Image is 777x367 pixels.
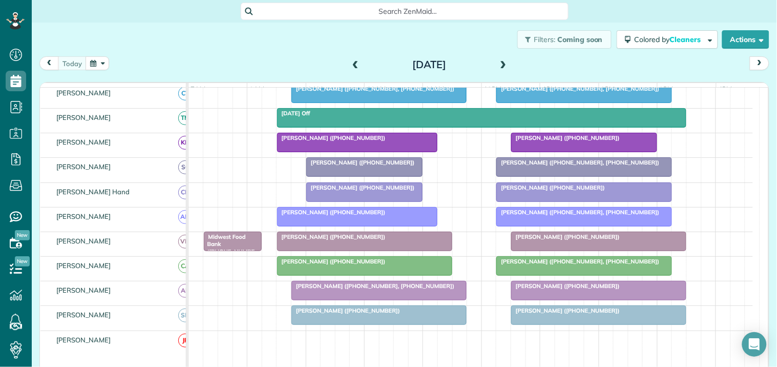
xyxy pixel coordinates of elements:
span: CH [178,186,192,199]
button: Actions [722,30,769,49]
span: [PERSON_NAME] ([PHONE_NUMBER]) [306,159,415,166]
span: [PERSON_NAME] [54,212,113,220]
span: Filters: [534,35,556,44]
span: [PERSON_NAME] Hand [54,188,132,196]
span: SC [178,160,192,174]
span: [PERSON_NAME] ([PHONE_NUMBER]) [511,233,620,240]
span: [PERSON_NAME] ([PHONE_NUMBER]) [511,307,620,314]
span: [PERSON_NAME] ([PHONE_NUMBER]) [277,258,386,265]
span: AH [178,284,192,298]
span: [PERSON_NAME] ([PHONE_NUMBER], [PHONE_NUMBER]) [496,258,660,265]
span: JP [178,334,192,348]
span: 9am [306,85,325,93]
span: [PERSON_NAME] ([PHONE_NUMBER]) [496,184,605,191]
span: [PERSON_NAME] [54,336,113,344]
span: CT [178,87,192,100]
span: [PERSON_NAME] ([PHONE_NUMBER]) [277,209,386,216]
span: 8am [247,85,266,93]
span: [PERSON_NAME] ([PHONE_NUMBER]) [511,282,620,290]
span: [PERSON_NAME] [54,286,113,294]
span: 4pm [717,85,734,93]
span: [PERSON_NAME] ([PHONE_NUMBER], [PHONE_NUMBER]) [291,85,455,92]
span: Cleaners [670,35,703,44]
span: [PERSON_NAME] [54,89,113,97]
span: Colored by [635,35,705,44]
span: New [15,256,30,267]
span: [PERSON_NAME] ([PHONE_NUMBER], [PHONE_NUMBER]) [291,282,455,290]
span: 11am [423,85,446,93]
span: SM [178,309,192,322]
button: today [58,56,87,70]
span: [PERSON_NAME] ([PHONE_NUMBER]) [306,184,415,191]
span: TM [178,111,192,125]
span: [PERSON_NAME] ([PHONE_NUMBER]) [277,233,386,240]
span: [PERSON_NAME] [54,138,113,146]
span: [DATE] Off [277,110,311,117]
span: [PERSON_NAME] ([PHONE_NUMBER]) [291,307,401,314]
span: [PERSON_NAME] ([PHONE_NUMBER]) [277,134,386,141]
button: Colored byCleaners [617,30,718,49]
span: 1pm [540,85,558,93]
span: [PERSON_NAME] [54,311,113,319]
button: prev [39,56,59,70]
span: New [15,230,30,240]
span: [PERSON_NAME] [54,261,113,270]
span: [PERSON_NAME] [54,237,113,245]
span: [PERSON_NAME] ([PHONE_NUMBER], [PHONE_NUMBER]) [496,159,660,166]
span: 10am [365,85,388,93]
button: next [750,56,769,70]
span: [PERSON_NAME] ([PHONE_NUMBER], [PHONE_NUMBER]) [496,85,660,92]
span: [PERSON_NAME] ([PHONE_NUMBER]) [511,134,620,141]
span: 7am [188,85,207,93]
span: [PERSON_NAME] [54,162,113,171]
span: 3pm [658,85,676,93]
span: Midwest Food Bank ([PHONE_NUMBER]) [203,233,255,262]
span: 2pm [599,85,617,93]
span: 12pm [482,85,504,93]
span: AM [178,210,192,224]
span: [PERSON_NAME] ([PHONE_NUMBER], [PHONE_NUMBER]) [496,209,660,216]
div: Open Intercom Messenger [742,332,767,357]
span: KD [178,136,192,150]
span: [PERSON_NAME] [54,113,113,121]
span: CA [178,259,192,273]
h2: [DATE] [365,59,493,70]
span: VM [178,235,192,249]
span: Coming soon [557,35,603,44]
